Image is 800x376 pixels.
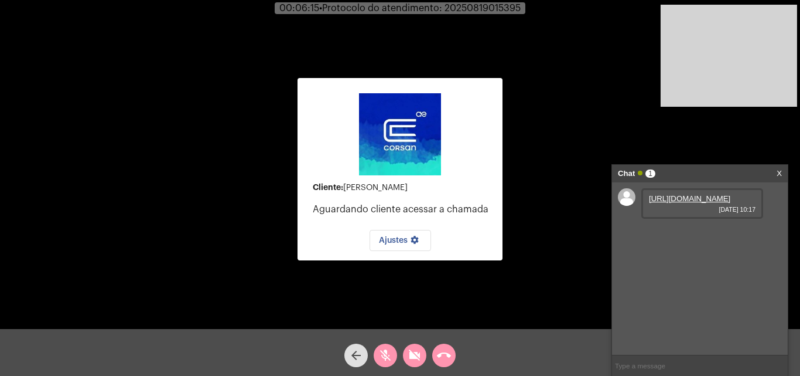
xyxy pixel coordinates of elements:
span: [DATE] 10:17 [649,206,755,213]
span: Ajustes [379,236,422,245]
a: [URL][DOMAIN_NAME] [649,194,730,203]
span: 00:06:15 [279,4,319,13]
mat-icon: mic_off [378,348,392,363]
span: Protocolo do atendimento: 20250819015395 [319,4,521,13]
span: Online [638,171,642,175]
span: • [319,4,322,13]
div: [PERSON_NAME] [313,183,493,192]
mat-icon: videocam_off [408,348,422,363]
input: Type a message [612,355,788,376]
mat-icon: settings [408,235,422,249]
button: Ajustes [370,230,431,251]
a: X [777,165,782,182]
span: 1 [645,170,655,178]
mat-icon: call_end [437,348,451,363]
p: Aguardando cliente acessar a chamada [313,204,493,215]
strong: Cliente: [313,183,343,191]
mat-icon: arrow_back [349,348,363,363]
img: d4669ae0-8c07-2337-4f67-34b0df7f5ae4.jpeg [359,93,441,175]
strong: Chat [618,165,635,182]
